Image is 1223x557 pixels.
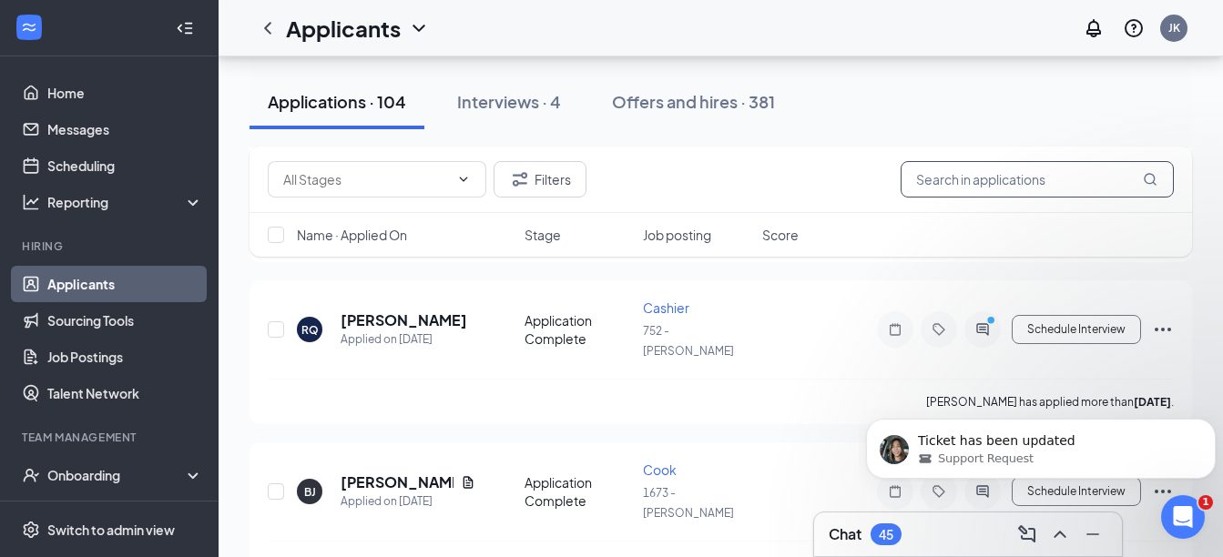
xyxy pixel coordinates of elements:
[297,226,407,244] span: Name · Applied On
[525,226,561,244] span: Stage
[525,473,633,510] div: Application Complete
[1152,319,1174,340] svg: Ellipses
[1045,520,1075,549] button: ChevronUp
[268,90,406,113] div: Applications · 104
[643,461,677,478] span: Cook
[1016,523,1038,545] svg: ComposeMessage
[47,493,203,530] a: Team
[22,238,199,254] div: Hiring
[1013,520,1042,549] button: ComposeMessage
[20,18,38,36] svg: WorkstreamLogo
[341,310,467,330] h5: [PERSON_NAME]
[461,475,475,490] svg: Document
[341,330,467,349] div: Applied on [DATE]
[456,172,471,187] svg: ChevronDown
[829,524,861,544] h3: Chat
[47,375,203,411] a: Talent Network
[509,168,531,190] svg: Filter
[457,90,561,113] div: Interviews · 4
[341,492,475,511] div: Applied on [DATE]
[304,484,316,500] div: BJ
[47,111,203,147] a: Messages
[22,430,199,445] div: Team Management
[525,311,633,348] div: Application Complete
[1083,17,1105,39] svg: Notifications
[47,521,175,539] div: Switch to admin view
[22,193,40,211] svg: Analysis
[643,226,711,244] span: Job posting
[47,466,188,484] div: Onboarding
[286,13,401,44] h1: Applicants
[257,17,279,39] svg: ChevronLeft
[1078,520,1107,549] button: Minimize
[983,315,1004,329] svg: PrimaryDot
[47,302,203,339] a: Sourcing Tools
[22,521,40,539] svg: Settings
[879,527,893,542] div: 45
[494,161,586,197] button: Filter Filters
[283,169,449,189] input: All Stages
[1123,17,1145,39] svg: QuestionInfo
[1049,523,1071,545] svg: ChevronUp
[47,339,203,375] a: Job Postings
[643,299,689,316] span: Cashier
[176,19,194,37] svg: Collapse
[884,322,906,337] svg: Note
[22,466,40,484] svg: UserCheck
[47,147,203,184] a: Scheduling
[612,90,775,113] div: Offers and hires · 381
[1012,315,1141,344] button: Schedule Interview
[762,226,799,244] span: Score
[47,193,204,211] div: Reporting
[1161,495,1205,539] iframe: Intercom live chat
[1198,495,1213,510] span: 1
[643,486,734,520] span: 1673 - [PERSON_NAME]
[928,322,950,337] svg: Tag
[1143,172,1157,187] svg: MagnifyingGlass
[47,266,203,302] a: Applicants
[643,324,734,358] span: 752 - [PERSON_NAME]
[408,17,430,39] svg: ChevronDown
[1168,20,1180,35] div: JK
[301,322,319,338] div: RQ
[47,75,203,111] a: Home
[341,472,454,492] h5: [PERSON_NAME]
[859,380,1223,508] iframe: Intercom notifications message
[1082,523,1104,545] svg: Minimize
[972,322,994,337] svg: ActiveChat
[901,161,1174,197] input: Search in applications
